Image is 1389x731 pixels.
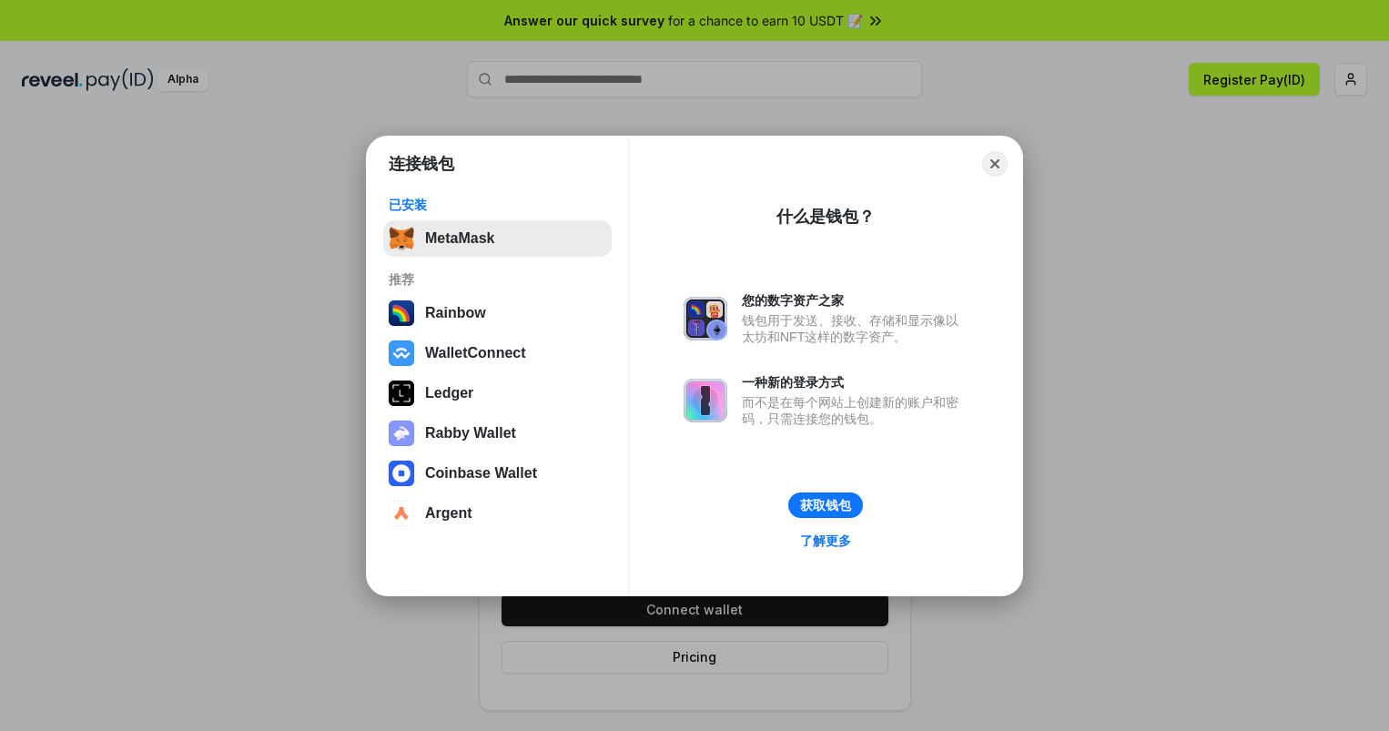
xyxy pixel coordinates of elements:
img: svg+xml,%3Csvg%20width%3D%2228%22%20height%3D%2228%22%20viewBox%3D%220%200%2028%2028%22%20fill%3D... [389,461,414,486]
div: 获取钱包 [800,497,851,513]
div: 您的数字资产之家 [742,292,968,309]
button: WalletConnect [383,335,612,371]
button: MetaMask [383,220,612,257]
div: Argent [425,505,472,522]
div: 了解更多 [800,533,851,549]
button: 获取钱包 [788,492,863,518]
div: 一种新的登录方式 [742,374,968,391]
button: Ledger [383,375,612,411]
img: svg+xml,%3Csvg%20width%3D%22120%22%20height%3D%22120%22%20viewBox%3D%220%200%20120%20120%22%20fil... [389,300,414,326]
img: svg+xml,%3Csvg%20fill%3D%22none%22%20height%3D%2233%22%20viewBox%3D%220%200%2035%2033%22%20width%... [389,226,414,251]
img: svg+xml,%3Csvg%20xmlns%3D%22http%3A%2F%2Fwww.w3.org%2F2000%2Fsvg%22%20fill%3D%22none%22%20viewBox... [684,379,727,422]
div: Ledger [425,385,473,401]
a: 了解更多 [789,529,862,553]
div: Rabby Wallet [425,425,516,442]
img: svg+xml,%3Csvg%20xmlns%3D%22http%3A%2F%2Fwww.w3.org%2F2000%2Fsvg%22%20fill%3D%22none%22%20viewBox... [684,297,727,340]
div: Coinbase Wallet [425,465,537,482]
div: 钱包用于发送、接收、存储和显示像以太坊和NFT这样的数字资产。 [742,312,968,345]
div: Rainbow [425,305,486,321]
button: Rainbow [383,295,612,331]
div: 什么是钱包？ [776,206,875,228]
button: Argent [383,495,612,532]
button: Coinbase Wallet [383,455,612,492]
button: Close [982,151,1008,177]
button: Rabby Wallet [383,415,612,452]
div: 已安装 [389,197,606,213]
div: WalletConnect [425,345,526,361]
img: svg+xml,%3Csvg%20xmlns%3D%22http%3A%2F%2Fwww.w3.org%2F2000%2Fsvg%22%20fill%3D%22none%22%20viewBox... [389,421,414,446]
img: svg+xml,%3Csvg%20width%3D%2228%22%20height%3D%2228%22%20viewBox%3D%220%200%2028%2028%22%20fill%3D... [389,340,414,366]
div: 推荐 [389,271,606,288]
div: MetaMask [425,230,494,247]
img: svg+xml,%3Csvg%20width%3D%2228%22%20height%3D%2228%22%20viewBox%3D%220%200%2028%2028%22%20fill%3D... [389,501,414,526]
div: 而不是在每个网站上创建新的账户和密码，只需连接您的钱包。 [742,394,968,427]
img: svg+xml,%3Csvg%20xmlns%3D%22http%3A%2F%2Fwww.w3.org%2F2000%2Fsvg%22%20width%3D%2228%22%20height%3... [389,381,414,406]
h1: 连接钱包 [389,153,454,175]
